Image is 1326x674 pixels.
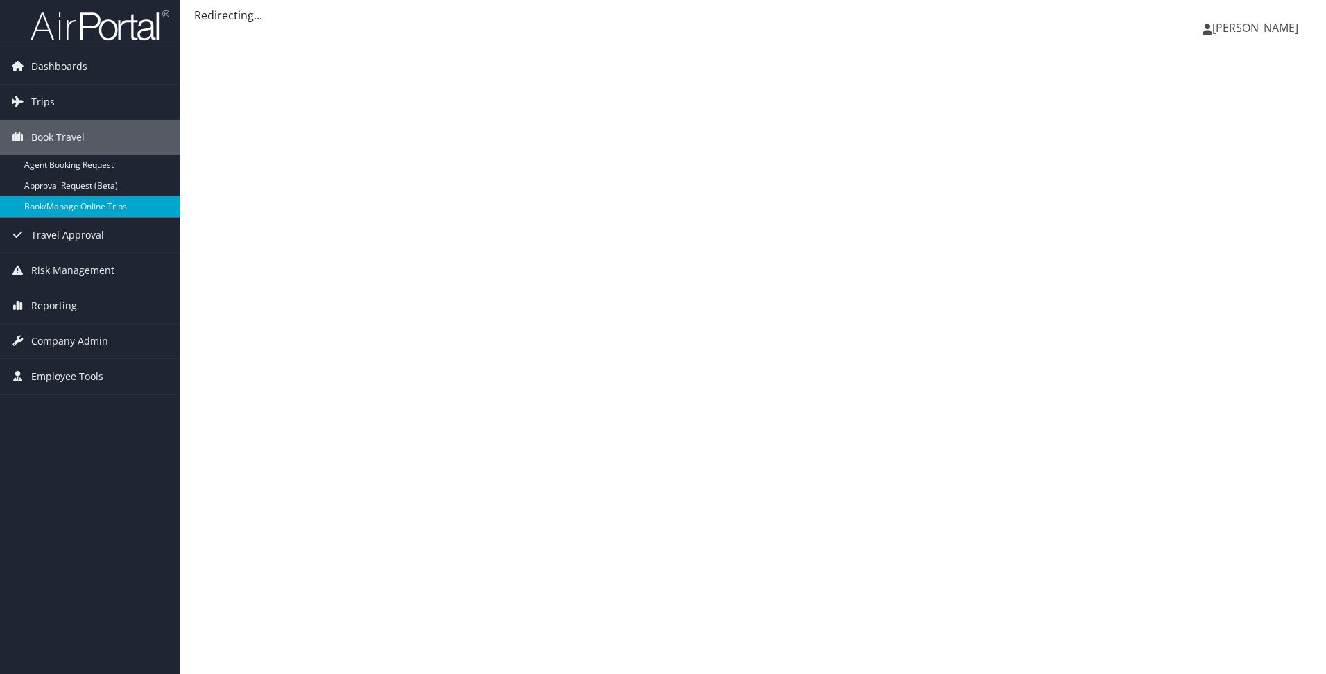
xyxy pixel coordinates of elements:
span: Risk Management [31,253,114,288]
a: [PERSON_NAME] [1203,7,1312,49]
span: Book Travel [31,120,85,155]
span: [PERSON_NAME] [1212,20,1298,35]
span: Reporting [31,288,77,323]
span: Trips [31,85,55,119]
span: Dashboards [31,49,87,84]
div: Redirecting... [194,7,1312,24]
span: Travel Approval [31,218,104,252]
span: Employee Tools [31,359,103,394]
img: airportal-logo.png [31,9,169,42]
span: Company Admin [31,324,108,358]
